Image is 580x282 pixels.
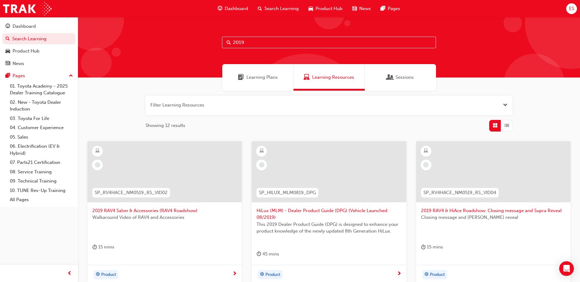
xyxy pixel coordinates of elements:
[246,74,278,81] span: Learning Plans
[69,72,73,80] span: up-icon
[421,243,426,251] span: duration-icon
[347,2,376,15] a: news-iconNews
[2,70,76,81] button: Pages
[424,147,428,155] span: learningResourceType_ELEARNING-icon
[308,5,313,13] span: car-icon
[222,64,294,91] a: Learning PlansLearning Plans
[95,189,168,196] span: SP_RV4HACE_NM0519_RS_VID02
[493,122,497,129] span: Grid
[7,195,76,204] a: All Pages
[260,271,264,279] span: target-icon
[503,102,508,109] button: Open the filter
[424,271,429,279] span: target-icon
[2,21,76,32] a: Dashboard
[359,5,371,12] span: News
[304,74,310,81] span: Learning Resources
[95,162,100,168] span: learningRecordVerb_NONE-icon
[569,5,574,12] span: ES
[257,250,261,258] span: duration-icon
[376,2,405,15] a: pages-iconPages
[264,5,299,12] span: Search Learning
[423,189,496,196] span: SP_RV4HACE_NM0519_RS_VID04
[7,123,76,132] a: 04. Customer Experience
[7,186,76,195] a: 10. TUNE Rev-Up Training
[13,72,25,79] div: Pages
[257,221,401,235] span: This 2019 Dealer Product Guide (DPG) is designed to enhance your product knowledge of the newly u...
[225,5,248,12] span: Dashboard
[13,60,24,67] div: News
[7,81,76,98] a: 01. Toyota Academy - 2025 Dealer Training Catalogue
[96,271,100,279] span: target-icon
[6,49,10,54] span: car-icon
[6,73,10,79] span: pages-icon
[257,207,401,221] span: HiLux (MLM) - Dealer Product Guide (DPG) (Vehicle Launched 08/2019)
[13,23,36,30] div: Dashboard
[304,2,347,15] a: car-iconProduct Hub
[259,162,264,168] span: learningRecordVerb_NONE-icon
[257,250,279,258] div: 45 mins
[421,207,566,214] span: 2019 RAV4 & HiAce Roadshow: Closing message and Supra Reveal
[6,36,10,42] span: search-icon
[7,114,76,123] a: 03. Toyota For Life
[146,122,185,129] span: Showing 12 results
[7,132,76,142] a: 05. Sales
[218,5,222,13] span: guage-icon
[365,64,436,91] a: SessionsSessions
[6,61,10,67] span: news-icon
[381,5,385,13] span: pages-icon
[2,58,76,69] a: News
[2,33,76,45] a: Search Learning
[7,98,76,114] a: 02. New - Toyota Dealer Induction
[222,37,436,48] input: Search...
[67,270,72,277] span: prev-icon
[101,271,116,278] span: Product
[92,214,237,221] span: Walkaround Video of RAV4 and Accessories
[312,74,354,81] span: Learning Resources
[227,39,231,46] span: Search
[253,2,304,15] a: search-iconSearch Learning
[259,189,316,196] span: SP_HILUX_MLM0819_DPG
[352,5,357,13] span: news-icon
[260,147,264,155] span: learningResourceType_ELEARNING-icon
[294,64,365,91] a: Learning ResourcesLearning Resources
[396,74,414,81] span: Sessions
[7,167,76,177] a: 08. Service Training
[95,147,100,155] span: learningResourceType_ELEARNING-icon
[238,74,244,81] span: Learning Plans
[265,271,280,278] span: Product
[559,261,574,276] div: Open Intercom Messenger
[388,5,400,12] span: Pages
[7,158,76,167] a: 07. Parts21 Certification
[2,20,76,70] button: DashboardSearch LearningProduct HubNews
[504,122,509,129] span: List
[213,2,253,15] a: guage-iconDashboard
[232,271,237,277] span: next-icon
[316,5,342,12] span: Product Hub
[7,176,76,186] a: 09. Technical Training
[566,3,577,14] button: ES
[92,207,237,214] span: 2019 RAV4 Salon & Accessories (RAV4 Roadshow)
[387,74,393,81] span: Sessions
[6,24,10,29] span: guage-icon
[421,214,566,221] span: Closing message and [PERSON_NAME] reveal
[430,271,445,278] span: Product
[92,243,114,251] div: 15 mins
[13,48,39,55] div: Product Hub
[7,142,76,158] a: 06. Electrification (EV & Hybrid)
[397,271,401,277] span: next-icon
[423,162,429,168] span: learningRecordVerb_NONE-icon
[3,2,52,16] img: Trak
[92,243,97,251] span: duration-icon
[2,45,76,57] a: Product Hub
[258,5,262,13] span: search-icon
[421,243,443,251] div: 15 mins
